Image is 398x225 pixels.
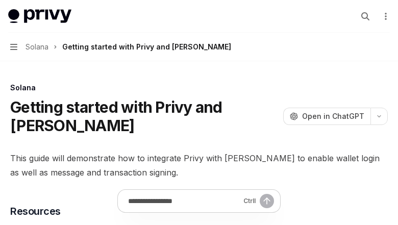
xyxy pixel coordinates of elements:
[8,9,71,23] img: light logo
[260,194,274,208] button: Send message
[283,108,370,125] button: Open in ChatGPT
[10,83,388,93] div: Solana
[128,190,239,212] input: Ask a question...
[26,41,48,53] span: Solana
[357,8,374,24] button: Open search
[10,151,388,180] span: This guide will demonstrate how to integrate Privy with [PERSON_NAME] to enable wallet login as w...
[10,98,279,135] h1: Getting started with Privy and [PERSON_NAME]
[62,41,231,53] div: Getting started with Privy and [PERSON_NAME]
[380,9,390,23] button: More actions
[302,111,364,121] span: Open in ChatGPT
